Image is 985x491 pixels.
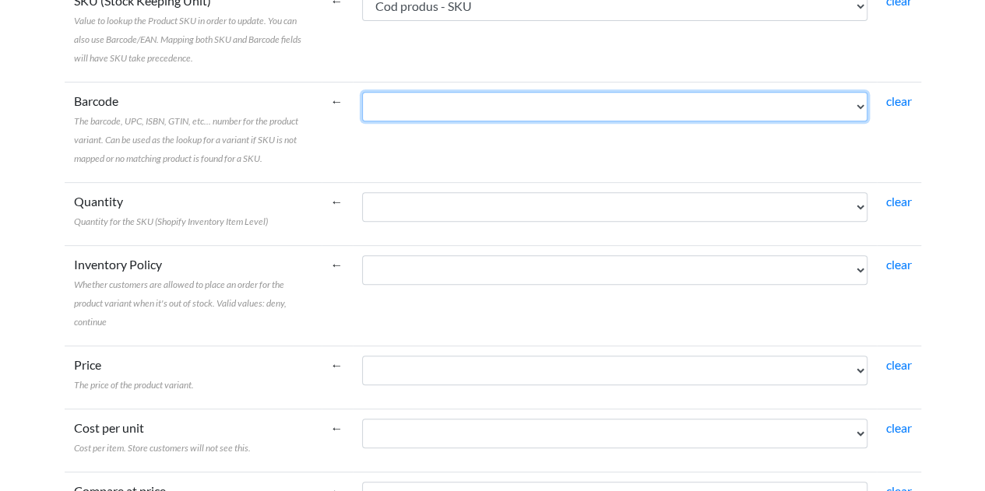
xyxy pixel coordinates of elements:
[322,409,353,472] td: ←
[74,192,268,230] label: Quantity
[74,279,287,328] span: Whether customers are allowed to place an order for the product variant when it's out of stock. V...
[886,257,912,272] a: clear
[74,115,298,164] span: The barcode, UPC, ISBN, GTIN, etc... number for the product variant. Can be used as the lookup fo...
[322,182,353,245] td: ←
[907,413,966,472] iframe: Drift Widget Chat Controller
[74,255,312,330] label: Inventory Policy
[886,420,912,435] a: clear
[322,82,353,182] td: ←
[74,356,194,393] label: Price
[74,379,194,391] span: The price of the product variant.
[322,345,353,409] td: ←
[74,92,312,167] label: Barcode
[886,93,912,108] a: clear
[886,357,912,372] a: clear
[886,194,912,209] a: clear
[74,419,251,456] label: Cost per unit
[74,15,301,64] span: Value to lookup the Product SKU in order to update. You can also use Barcode/EAN. Mapping both SK...
[322,245,353,345] td: ←
[74,216,268,227] span: Quantity for the SKU (Shopify Inventory Item Level)
[74,442,251,454] span: Cost per item. Store customers will not see this.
